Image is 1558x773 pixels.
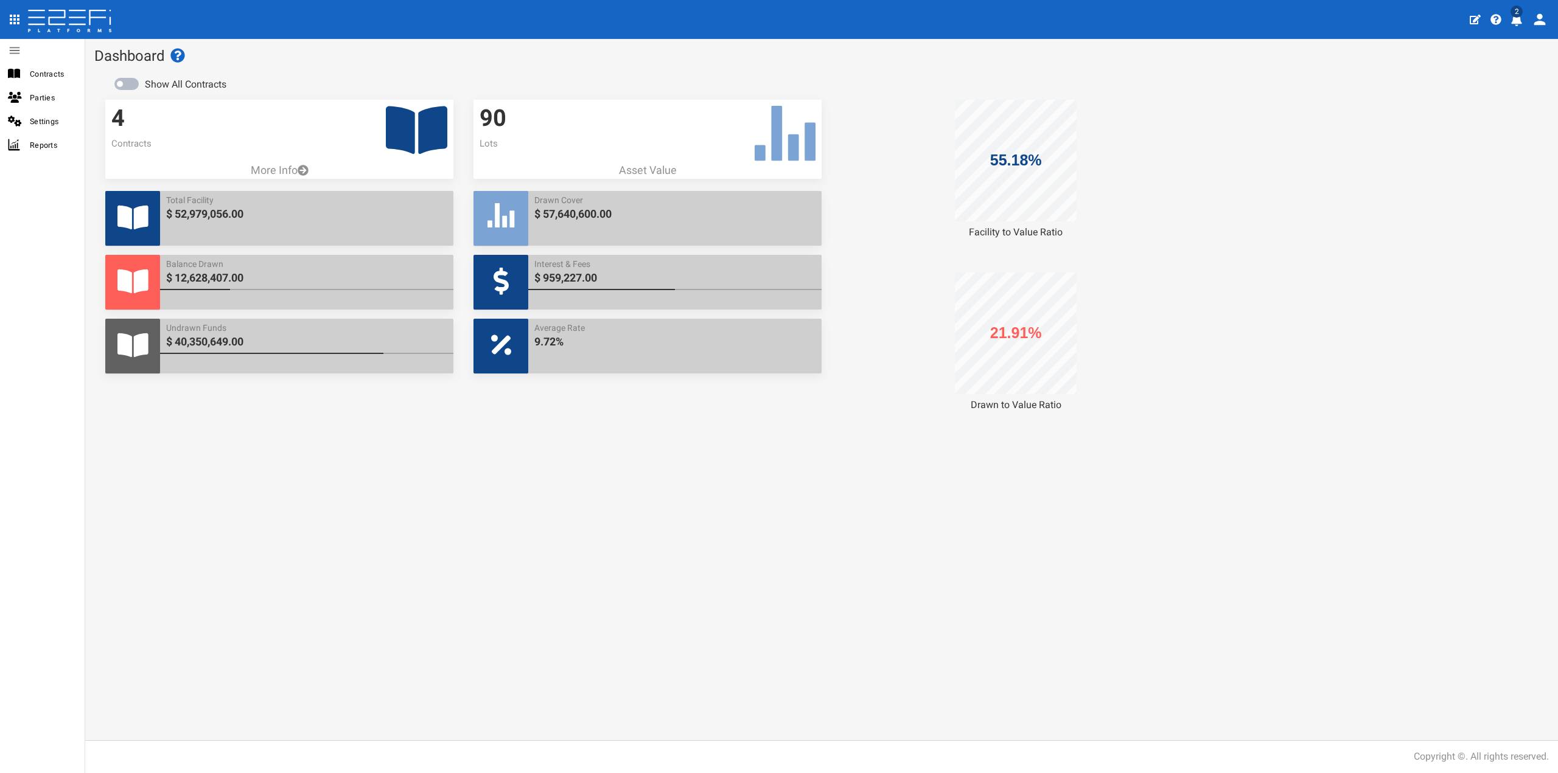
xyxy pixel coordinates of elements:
[166,194,447,206] span: Total Facility
[1414,750,1549,764] div: Copyright ©. All rights reserved.
[166,322,447,334] span: Undrawn Funds
[534,206,816,222] span: $ 57,640,600.00
[30,138,75,152] span: Reports
[534,322,816,334] span: Average Rate
[105,162,453,178] a: More Info
[534,194,816,206] span: Drawn Cover
[166,206,447,222] span: $ 52,979,056.00
[111,137,447,150] p: Contracts
[166,334,447,350] span: $ 40,350,649.00
[534,334,816,350] span: 9.72%
[94,48,1549,64] h1: Dashboard
[842,398,1190,412] div: Drawn to Value Ratio
[166,258,447,270] span: Balance Drawn
[534,258,816,270] span: Interest & Fees
[30,114,75,128] span: Settings
[842,226,1190,240] div: Facility to Value Ratio
[480,106,816,131] h3: 90
[534,270,816,286] span: $ 959,227.00
[145,78,226,92] label: Show All Contracts
[30,91,75,105] span: Parties
[30,67,75,81] span: Contracts
[480,137,816,150] p: Lots
[166,270,447,286] span: $ 12,628,407.00
[111,106,447,131] h3: 4
[473,162,822,178] p: Asset Value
